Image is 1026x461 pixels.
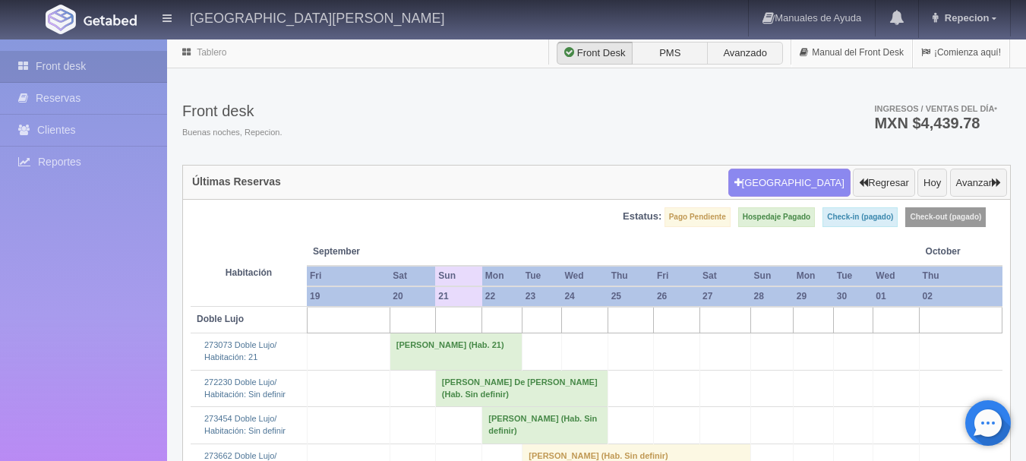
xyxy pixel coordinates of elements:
a: ¡Comienza aquí! [913,38,1009,68]
td: [PERSON_NAME] (Hab. Sin definir) [482,407,608,444]
th: Thu [608,266,654,286]
td: [PERSON_NAME] De [PERSON_NAME] (Hab. Sin definir) [435,370,608,406]
button: [GEOGRAPHIC_DATA] [728,169,851,197]
button: Avanzar [950,169,1007,197]
th: 19 [307,286,390,307]
th: Sun [435,266,481,286]
th: Sun [751,266,794,286]
td: [PERSON_NAME] (Hab. 21) [390,333,522,370]
th: Fri [654,266,699,286]
th: Thu [920,266,1002,286]
th: Sat [699,266,750,286]
h4: Últimas Reservas [192,176,281,188]
th: Tue [834,266,873,286]
th: 22 [482,286,522,307]
th: Wed [561,266,608,286]
th: Fri [307,266,390,286]
th: Sat [390,266,435,286]
img: Getabed [46,5,76,34]
b: Doble Lujo [197,314,244,324]
h3: Front desk [182,103,282,119]
th: 30 [834,286,873,307]
a: Tablero [197,47,226,58]
th: 27 [699,286,750,307]
th: 02 [920,286,1002,307]
th: Tue [522,266,562,286]
th: 23 [522,286,562,307]
label: Check-in (pagado) [822,207,898,227]
label: Check-out (pagado) [905,207,986,227]
label: Avanzado [707,42,783,65]
a: 273454 Doble Lujo/Habitación: Sin definir [204,414,286,435]
th: Mon [794,266,834,286]
label: PMS [632,42,708,65]
strong: Habitación [226,267,272,278]
th: 25 [608,286,654,307]
th: 20 [390,286,435,307]
span: Buenas noches, Repecion. [182,127,282,139]
th: 01 [873,286,919,307]
label: Front Desk [557,42,633,65]
span: Ingresos / Ventas del día [874,104,997,113]
button: Regresar [853,169,914,197]
h3: MXN $4,439.78 [874,115,997,131]
th: Wed [873,266,919,286]
button: Hoy [917,169,947,197]
th: Mon [482,266,522,286]
th: 24 [561,286,608,307]
th: 29 [794,286,834,307]
a: 273073 Doble Lujo/Habitación: 21 [204,340,276,362]
label: Pago Pendiente [665,207,731,227]
a: Manual del Front Desk [791,38,912,68]
th: 26 [654,286,699,307]
span: Repecion [941,12,990,24]
img: Getabed [84,14,137,26]
a: 272230 Doble Lujo/Habitación: Sin definir [204,377,286,399]
span: October [926,245,996,258]
label: Hospedaje Pagado [738,207,815,227]
th: 21 [435,286,481,307]
h4: [GEOGRAPHIC_DATA][PERSON_NAME] [190,8,444,27]
label: Estatus: [623,210,661,224]
span: September [313,245,429,258]
th: 28 [751,286,794,307]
